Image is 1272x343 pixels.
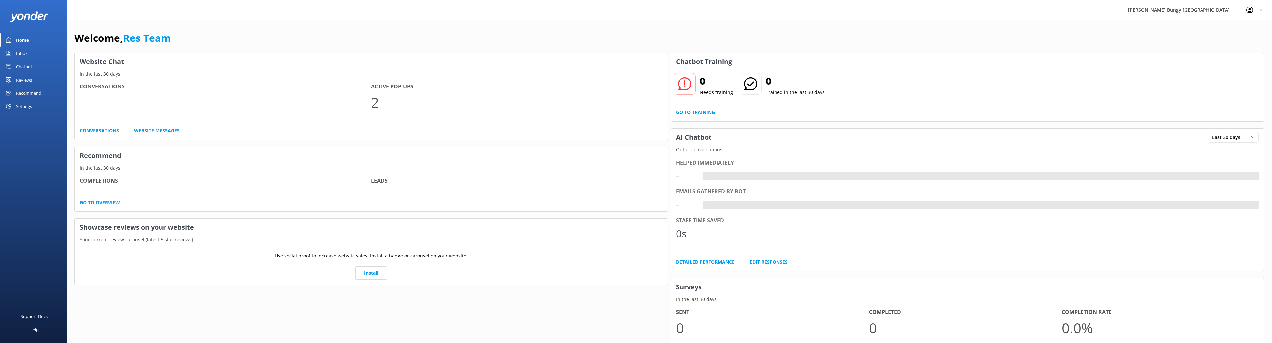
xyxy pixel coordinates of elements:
div: Recommend [16,86,41,100]
h3: Website Chat [75,53,668,70]
p: Out of conversations [671,146,1264,153]
p: 0.0 % [1062,317,1255,339]
div: Reviews [16,73,32,86]
div: Support Docs [21,310,48,323]
div: Staff time saved [676,216,1259,225]
a: Website Messages [134,127,180,134]
p: Your current review carousel (latest 5 star reviews) [75,236,668,243]
div: 0s [676,226,696,242]
h2: 0 [766,73,825,89]
a: Res Team [123,31,171,45]
h4: Conversations [80,83,371,91]
p: Use social proof to increase website sales. Install a badge or carousel on your website. [275,252,468,259]
div: Chatbot [16,60,32,73]
div: - [703,201,708,209]
h3: Chatbot Training [671,53,737,70]
p: 0 [869,317,1062,339]
div: Help [29,323,39,336]
a: Install [355,266,387,280]
h2: 0 [700,73,733,89]
div: - [703,172,708,181]
span: Last 30 days [1212,134,1244,141]
h4: Completions [80,177,371,185]
h4: Leads [371,177,662,185]
a: Conversations [80,127,119,134]
p: In the last 30 days [75,70,668,78]
h4: Completed [869,308,1062,317]
div: Helped immediately [676,159,1259,167]
p: In the last 30 days [75,164,668,172]
h4: Active Pop-ups [371,83,662,91]
p: 2 [371,91,662,113]
h3: AI Chatbot [671,129,717,146]
a: Edit Responses [750,258,788,266]
div: Inbox [16,47,28,60]
a: Go to overview [80,199,120,206]
p: 0 [676,317,869,339]
div: Home [16,33,29,47]
a: Go to Training [676,109,715,116]
p: In the last 30 days [671,296,1264,303]
div: Emails gathered by bot [676,187,1259,196]
h1: Welcome, [74,30,171,46]
h4: Completion Rate [1062,308,1255,317]
p: Needs training [700,89,733,96]
div: Settings [16,100,32,113]
h4: Sent [676,308,869,317]
h3: Recommend [75,147,668,164]
h3: Showcase reviews on your website [75,219,668,236]
div: - [676,197,696,213]
h3: Surveys [671,278,1264,296]
a: Detailed Performance [676,258,735,266]
img: yonder-white-logo.png [10,11,48,22]
p: Trained in the last 30 days [766,89,825,96]
div: - [676,168,696,184]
